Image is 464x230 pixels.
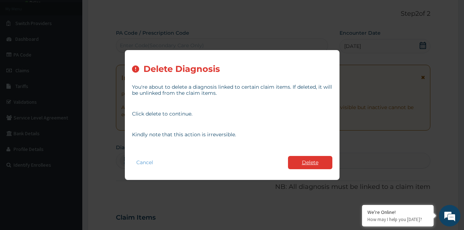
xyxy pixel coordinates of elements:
[132,84,332,96] p: You're about to delete a diagnosis linked to certain claim items. If deleted, it will be unlinked...
[132,132,332,138] p: Kindly note that this action is irreversible.
[367,216,428,222] p: How may I help you today?
[132,157,157,168] button: Cancel
[143,64,220,74] h2: Delete Diagnosis
[41,69,99,142] span: We're online!
[132,111,332,117] p: Click delete to continue.
[37,40,120,49] div: Chat with us now
[4,154,136,179] textarea: Type your message and hit 'Enter'
[117,4,135,21] div: Minimize live chat window
[367,209,428,215] div: We're Online!
[288,156,332,169] button: Delete
[13,36,29,54] img: d_794563401_company_1708531726252_794563401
